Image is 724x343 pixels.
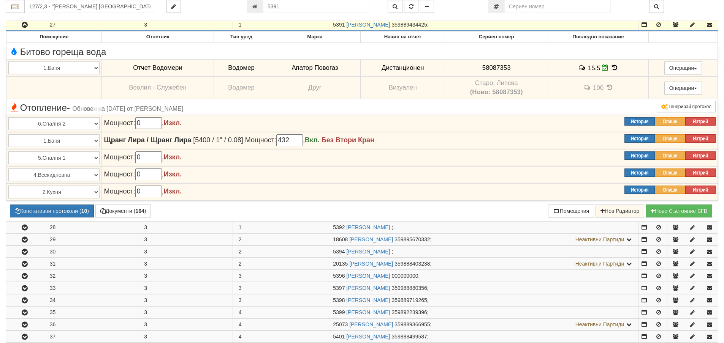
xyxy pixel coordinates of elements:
[138,270,233,282] td: 3
[239,22,242,28] span: 1
[391,334,427,340] span: 359888499587
[327,270,638,282] td: ;
[44,19,138,31] td: 27
[333,236,348,242] span: Партида №
[346,224,390,230] a: [PERSON_NAME]
[239,285,242,291] span: 3
[346,22,390,28] a: [PERSON_NAME]
[133,64,182,71] span: Отчет Водомери
[391,22,427,28] span: 359889434425
[391,309,427,315] span: 359892239396
[605,84,614,91] span: История на показанията
[346,309,390,315] a: [PERSON_NAME]
[6,31,102,43] th: Помещение
[104,119,182,127] span: Мощност: ,
[361,77,445,99] td: Визуален
[602,65,608,71] i: Редакция Отчет към 30/09/2025
[138,306,233,318] td: 3
[138,221,233,233] td: 3
[655,168,685,177] button: Опиши
[245,136,322,144] span: Мощност: ,
[164,119,182,127] b: Изкл.
[104,136,191,144] strong: Щранг Лира / Щранг Лира
[239,321,242,327] span: 4
[8,47,106,57] span: Битово гореща вода
[596,205,644,217] button: Нов Радиатор
[44,233,138,245] td: 29
[239,273,242,279] span: 3
[269,31,361,43] th: Марка
[575,261,624,267] span: Неактивни Партиди
[575,236,624,242] span: Неактивни Партиди
[394,321,430,327] span: 359889366955
[593,84,604,91] span: 190
[327,233,638,245] td: ;
[391,297,427,303] span: 359889719265
[164,170,182,178] b: Изкл.
[588,64,600,71] span: 15.5
[333,249,345,255] span: Партида №
[44,330,138,342] td: 37
[646,205,712,217] button: Новo Състояние БГВ
[624,151,655,160] button: История
[333,297,345,303] span: Партида №
[138,258,233,269] td: 3
[269,77,361,99] td: Друг
[327,294,638,306] td: ;
[10,205,94,217] button: Констативни протоколи (10)
[333,285,345,291] span: Партида №
[445,77,548,99] td: Устройство със сериен номер Липсва беше подменено от устройство със сериен номер 58087353
[44,318,138,330] td: 36
[361,59,445,77] td: Дистанционен
[239,297,242,303] span: 3
[104,153,182,161] span: Мощност: ,
[327,245,638,257] td: ;
[333,22,345,28] span: Партида №
[346,273,390,279] a: [PERSON_NAME]
[333,334,345,340] span: Партида №
[391,285,427,291] span: 359988880356
[349,236,393,242] a: [PERSON_NAME]
[685,134,716,143] button: Изтрий
[322,136,374,144] strong: Без Втори Кран
[73,105,183,112] span: Обновен на [DATE] от [PERSON_NAME]
[346,249,390,255] a: [PERSON_NAME]
[138,318,233,330] td: 3
[327,19,638,31] td: ;
[164,187,182,195] b: Изкл.
[104,187,182,195] span: Мощност: ,
[610,64,619,71] span: История на показанията
[470,88,523,96] b: (Ново: 58087353)
[346,285,390,291] a: [PERSON_NAME]
[44,270,138,282] td: 32
[346,334,390,340] a: [PERSON_NAME]
[44,221,138,233] td: 28
[664,61,702,74] button: Операции
[164,153,182,161] b: Изкл.
[349,321,393,327] a: [PERSON_NAME]
[361,31,445,43] th: Начин на отчет
[102,31,214,43] th: Отчетник
[655,134,685,143] button: Опиши
[239,236,242,242] span: 2
[239,334,242,340] span: 4
[624,186,655,194] button: История
[445,31,548,43] th: Сериен номер
[685,168,716,177] button: Изтрий
[685,151,716,160] button: Изтрий
[333,273,345,279] span: Партида №
[327,306,638,318] td: ;
[239,261,242,267] span: 2
[327,282,638,294] td: ;
[95,205,151,217] button: Документи (164)
[664,82,702,94] button: Операции
[138,245,233,257] td: 3
[578,64,588,71] span: История на забележките
[138,330,233,342] td: 3
[138,294,233,306] td: 3
[575,321,624,327] span: Неактивни Партиди
[138,282,233,294] td: 3
[44,245,138,257] td: 30
[655,117,685,126] button: Опиши
[104,170,182,178] span: Мощност: ,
